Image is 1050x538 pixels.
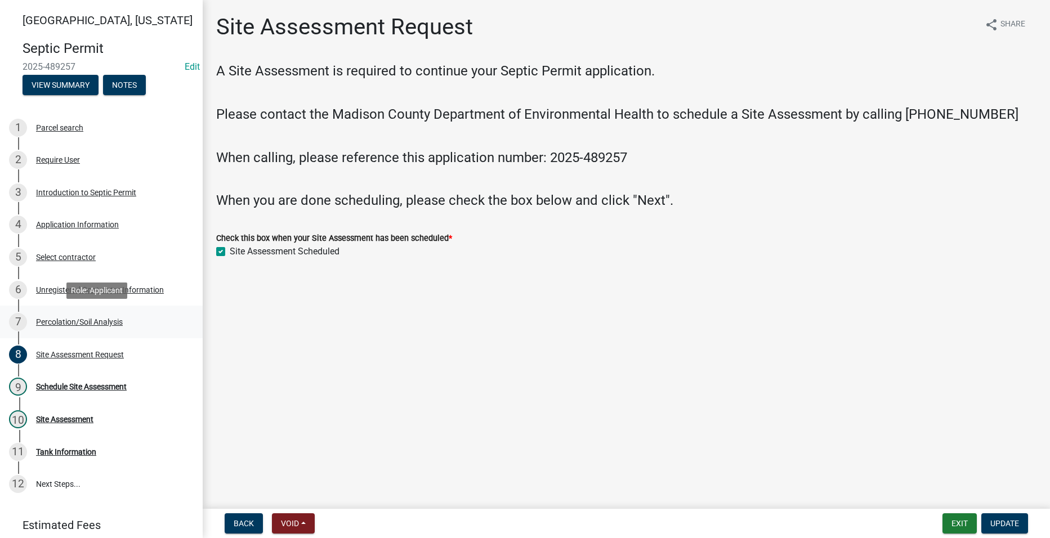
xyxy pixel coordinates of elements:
button: shareShare [976,14,1034,35]
span: Back [234,519,254,528]
button: Update [981,513,1028,533]
a: Edit [185,61,200,72]
div: Require User [36,156,80,164]
h4: Please contact the Madison County Department of Environmental Health to schedule a Site Assessmen... [216,106,1036,123]
div: 6 [9,281,27,299]
button: Void [272,513,315,533]
div: 11 [9,443,27,461]
div: Schedule Site Assessment [36,383,127,391]
span: [GEOGRAPHIC_DATA], [US_STATE] [23,14,193,27]
div: 4 [9,216,27,234]
span: Void [281,519,299,528]
div: 5 [9,248,27,266]
span: 2025-489257 [23,61,180,72]
button: Back [225,513,263,533]
h4: Septic Permit [23,41,194,57]
div: 10 [9,410,27,428]
wm-modal-confirm: Notes [103,81,146,90]
span: Share [1000,18,1025,32]
h4: When calling, please reference this application number: 2025-489257 [216,150,1036,166]
i: share [985,18,998,32]
div: Parcel search [36,124,83,132]
div: Role: Applicant [66,283,127,299]
h4: A Site Assessment is required to continue your Septic Permit application. [216,63,1036,79]
div: Application Information [36,221,119,228]
div: Unregistered Contractor Information [36,286,164,294]
div: 2 [9,151,27,169]
button: Notes [103,75,146,95]
div: Site Assessment [36,415,93,423]
a: Estimated Fees [9,514,185,536]
div: 7 [9,313,27,331]
h4: When you are done scheduling, please check the box below and click "Next". [216,192,1036,209]
label: Check this box when your Site Assessment has been scheduled [216,235,452,243]
h1: Site Assessment Request [216,14,473,41]
div: 1 [9,119,27,137]
div: Site Assessment Request [36,351,124,358]
div: Tank Information [36,448,96,456]
div: Introduction to Septic Permit [36,189,136,196]
button: View Summary [23,75,99,95]
button: Exit [942,513,977,533]
div: 12 [9,475,27,493]
div: 9 [9,378,27,396]
label: Site Assessment Scheduled [230,245,339,258]
wm-modal-confirm: Summary [23,81,99,90]
div: 3 [9,183,27,201]
span: Update [990,519,1019,528]
div: Select contractor [36,253,96,261]
div: 8 [9,346,27,364]
wm-modal-confirm: Edit Application Number [185,61,200,72]
div: Percolation/Soil Analysis [36,318,123,326]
